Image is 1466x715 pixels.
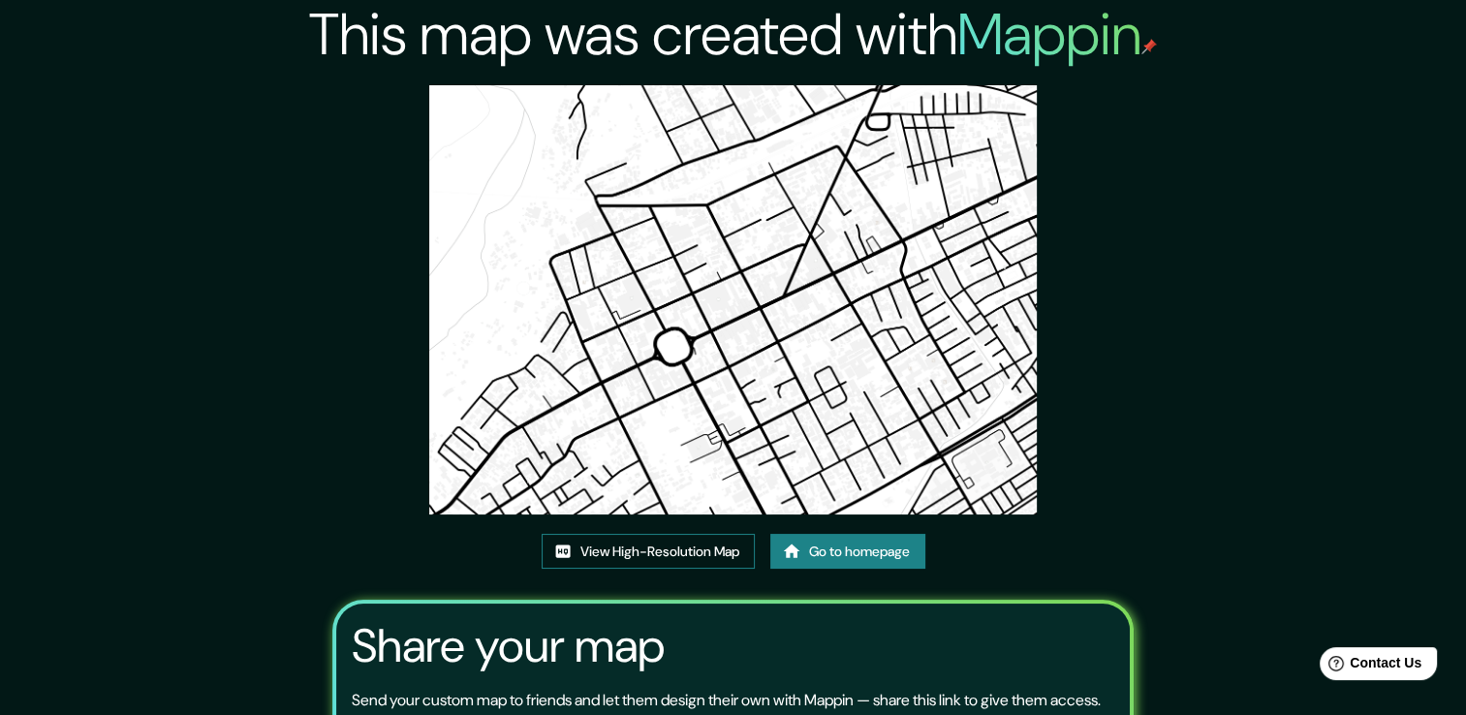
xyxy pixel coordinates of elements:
[1294,639,1445,694] iframe: Help widget launcher
[352,689,1101,712] p: Send your custom map to friends and let them design their own with Mappin — share this link to gi...
[352,619,665,673] h3: Share your map
[770,534,925,570] a: Go to homepage
[542,534,755,570] a: View High-Resolution Map
[429,85,1036,514] img: created-map
[1141,39,1157,54] img: mappin-pin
